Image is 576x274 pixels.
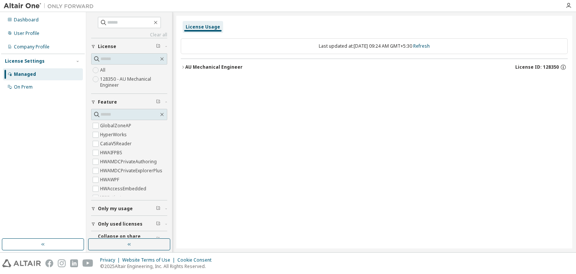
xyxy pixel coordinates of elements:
[58,259,66,267] img: instagram.svg
[177,257,216,263] div: Cookie Consent
[14,71,36,77] div: Managed
[100,263,216,269] p: © 2025 Altair Engineering, Inc. All Rights Reserved.
[100,193,126,202] label: HWActivate
[98,99,117,105] span: Feature
[91,32,167,38] a: Clear all
[100,175,121,184] label: HWAWPF
[14,84,33,90] div: On Prem
[98,233,156,245] span: Collapse on share string
[156,221,160,227] span: Clear filter
[156,99,160,105] span: Clear filter
[98,206,133,212] span: Only my usage
[413,43,430,49] a: Refresh
[70,259,78,267] img: linkedin.svg
[186,24,220,30] div: License Usage
[4,2,97,10] img: Altair One
[100,75,167,90] label: 128350 - AU Mechanical Engineer
[156,206,160,212] span: Clear filter
[185,64,243,70] div: AU Mechanical Engineer
[2,259,41,267] img: altair_logo.svg
[100,139,133,148] label: CatiaV5Reader
[5,58,45,64] div: License Settings
[91,216,167,232] button: Only used licenses
[181,59,568,75] button: AU Mechanical EngineerLicense ID: 128350
[82,259,93,267] img: youtube.svg
[156,236,160,242] span: Clear filter
[98,221,142,227] span: Only used licenses
[91,200,167,217] button: Only my usage
[14,30,39,36] div: User Profile
[91,38,167,55] button: License
[100,157,158,166] label: HWAMDCPrivateAuthoring
[156,44,160,50] span: Clear filter
[98,44,116,50] span: License
[100,166,164,175] label: HWAMDCPrivateExplorerPlus
[515,64,559,70] span: License ID: 128350
[14,44,49,50] div: Company Profile
[181,38,568,54] div: Last updated at: [DATE] 09:24 AM GMT+5:30
[100,184,148,193] label: HWAccessEmbedded
[100,66,107,75] label: All
[14,17,39,23] div: Dashboard
[100,148,124,157] label: HWAIFPBS
[91,94,167,110] button: Feature
[100,130,128,139] label: HyperWorks
[122,257,177,263] div: Website Terms of Use
[100,257,122,263] div: Privacy
[45,259,53,267] img: facebook.svg
[100,121,133,130] label: GlobalZoneAP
